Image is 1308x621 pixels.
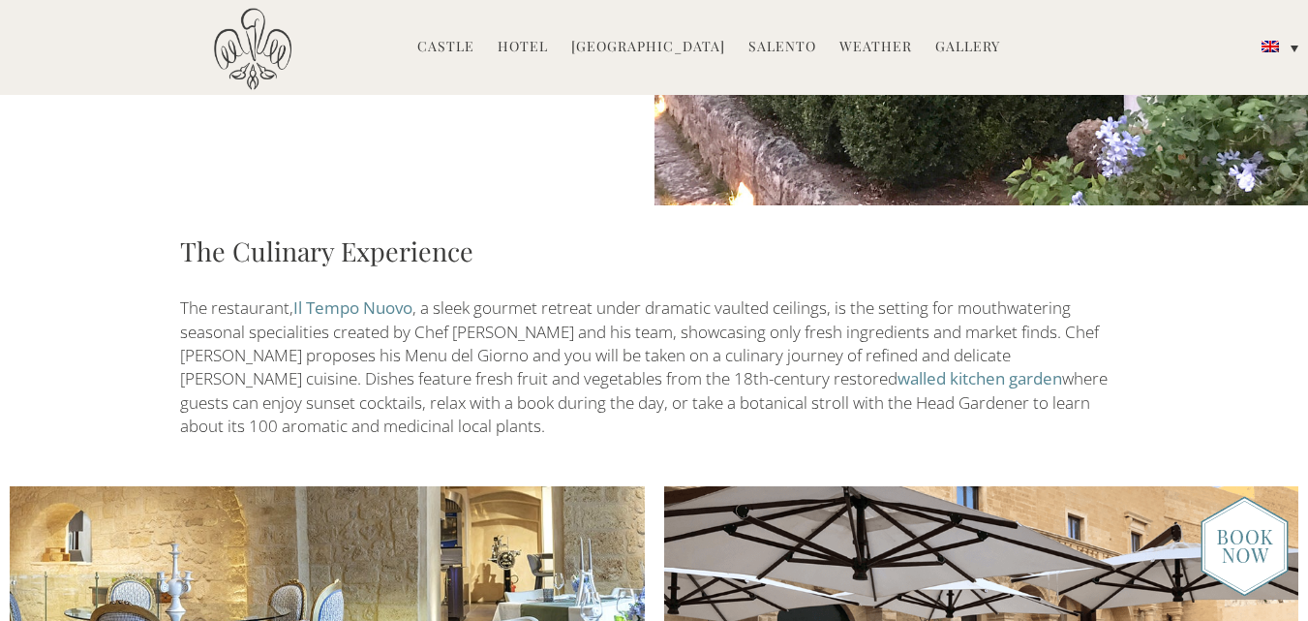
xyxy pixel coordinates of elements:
[180,296,1129,438] p: The restaurant, , a sleek gourmet retreat under dramatic vaulted ceilings, is the setting for mou...
[1262,41,1279,52] img: English
[897,367,1062,389] a: walled kitchen garden
[498,37,548,59] a: Hotel
[417,37,474,59] a: Castle
[293,296,412,319] a: Il Tempo Nuovo
[571,37,725,59] a: [GEOGRAPHIC_DATA]
[935,37,1000,59] a: Gallery
[839,37,912,59] a: Weather
[214,8,291,90] img: Castello di Ugento
[1201,496,1289,597] img: new-booknow.png
[748,37,816,59] a: Salento
[180,232,1129,270] h3: The Culinary Experience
